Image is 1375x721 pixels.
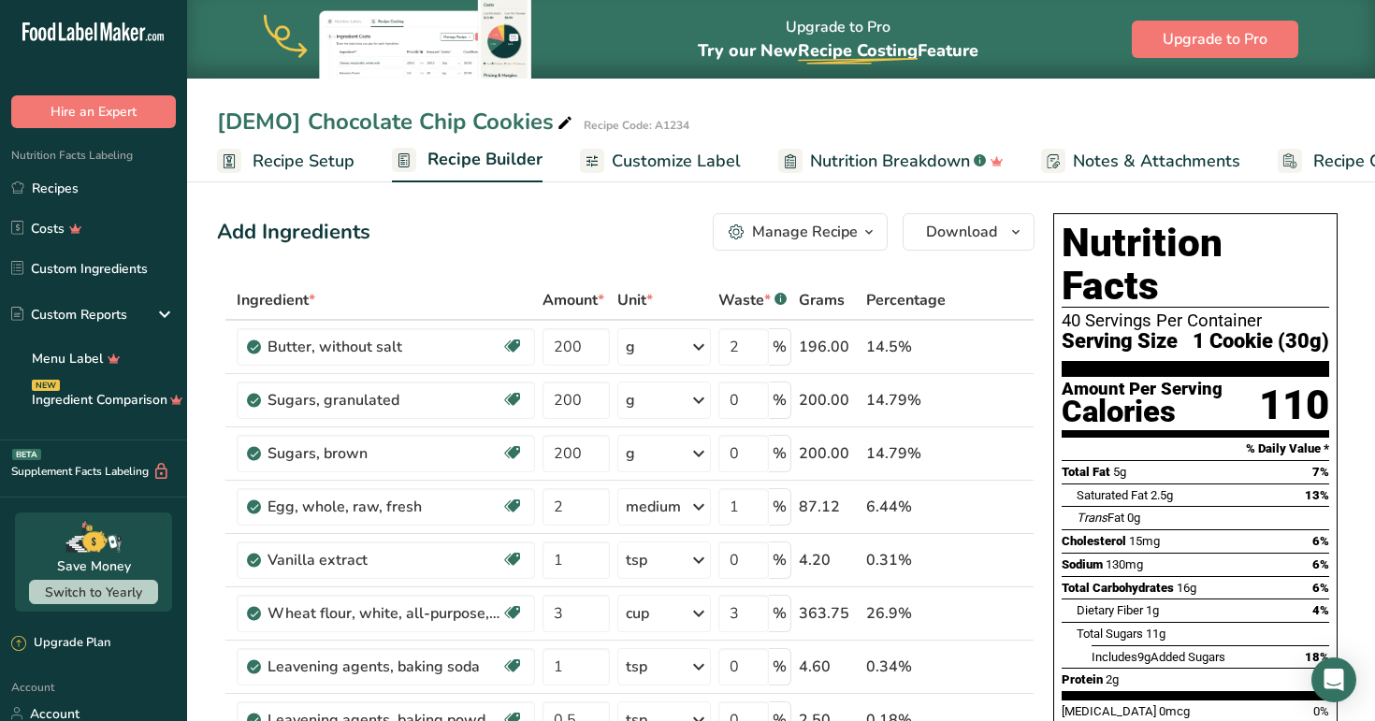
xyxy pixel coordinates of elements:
div: 4.20 [799,549,859,571]
div: Add Ingredients [217,217,370,248]
span: Recipe Costing [798,39,918,62]
div: 200.00 [799,389,859,411]
div: g [626,336,635,358]
span: 7% [1312,465,1329,479]
a: Nutrition Breakdown [778,140,1004,182]
span: Includes Added Sugars [1092,650,1225,664]
div: Save Money [57,556,131,576]
div: 0.34% [866,656,946,678]
div: Upgrade to Pro [698,1,978,79]
span: Nutrition Breakdown [810,149,970,174]
h1: Nutrition Facts [1062,222,1329,308]
span: 0mcg [1159,704,1190,718]
div: Leavening agents, baking soda [268,656,501,678]
span: 18% [1305,650,1329,664]
button: Hire an Expert [11,95,176,128]
span: 0% [1313,704,1329,718]
div: 14.79% [866,442,946,465]
span: Switch to Yearly [45,584,142,601]
span: Customize Label [612,149,741,174]
span: Fat [1077,511,1124,525]
div: g [626,389,635,411]
span: Dietary Fiber [1077,603,1143,617]
span: 2.5g [1151,488,1173,502]
span: 9g [1137,650,1151,664]
a: Customize Label [580,140,741,182]
span: Saturated Fat [1077,488,1148,502]
div: Wheat flour, white, all-purpose, self-rising, enriched [268,602,501,625]
div: 14.5% [866,336,946,358]
a: Recipe Builder [392,138,543,183]
div: Open Intercom Messenger [1311,657,1356,702]
span: 16g [1177,581,1196,595]
span: Cholesterol [1062,534,1126,548]
span: Recipe Setup [253,149,355,174]
span: [MEDICAL_DATA] [1062,704,1156,718]
span: 1g [1146,603,1159,617]
div: 14.79% [866,389,946,411]
div: Manage Recipe [752,221,858,243]
span: 2g [1106,672,1119,686]
div: Egg, whole, raw, fresh [268,496,501,518]
div: 4.60 [799,656,859,678]
span: 11g [1146,627,1165,641]
div: Sugars, granulated [268,389,501,411]
div: 196.00 [799,336,859,358]
span: Serving Size [1062,330,1178,353]
div: g [626,442,635,465]
div: Calories [1062,398,1223,425]
span: Grams [799,289,845,311]
div: cup [626,602,649,625]
div: Upgrade Plan [11,634,110,653]
span: Upgrade to Pro [1163,28,1267,50]
span: 13% [1305,488,1329,502]
div: BETA [12,449,41,460]
span: 0g [1127,511,1140,525]
div: 200.00 [799,442,859,465]
div: 6.44% [866,496,946,518]
span: Total Fat [1062,465,1110,479]
span: Amount [543,289,604,311]
span: 6% [1312,557,1329,571]
span: Ingredient [237,289,315,311]
span: Notes & Attachments [1073,149,1240,174]
section: % Daily Value * [1062,438,1329,460]
span: 15mg [1129,534,1160,548]
button: Switch to Yearly [29,580,158,604]
span: Protein [1062,672,1103,686]
div: Custom Reports [11,305,127,324]
div: tsp [626,656,647,678]
button: Upgrade to Pro [1132,21,1298,58]
div: 0.31% [866,549,946,571]
div: medium [626,496,681,518]
div: tsp [626,549,647,571]
div: 26.9% [866,602,946,625]
span: Percentage [866,289,946,311]
span: 6% [1312,581,1329,595]
div: Butter, without salt [268,336,501,358]
button: Manage Recipe [713,213,888,251]
button: Download [903,213,1035,251]
span: Download [926,221,997,243]
span: 1 Cookie (30g) [1193,330,1329,353]
a: Recipe Setup [217,140,355,182]
div: 40 Servings Per Container [1062,311,1329,330]
a: Notes & Attachments [1041,140,1240,182]
span: Sodium [1062,557,1103,571]
span: 6% [1312,534,1329,548]
span: 4% [1312,603,1329,617]
div: Waste [718,289,787,311]
span: Recipe Builder [427,147,543,172]
span: Total Carbohydrates [1062,581,1174,595]
div: 87.12 [799,496,859,518]
div: Vanilla extract [268,549,501,571]
div: 110 [1259,381,1329,430]
div: Sugars, brown [268,442,501,465]
span: 130mg [1106,557,1143,571]
span: Unit [617,289,653,311]
span: Total Sugars [1077,627,1143,641]
div: NEW [32,380,60,391]
div: Amount Per Serving [1062,381,1223,398]
span: 5g [1113,465,1126,479]
div: [DEMO] Chocolate Chip Cookies [217,105,576,138]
